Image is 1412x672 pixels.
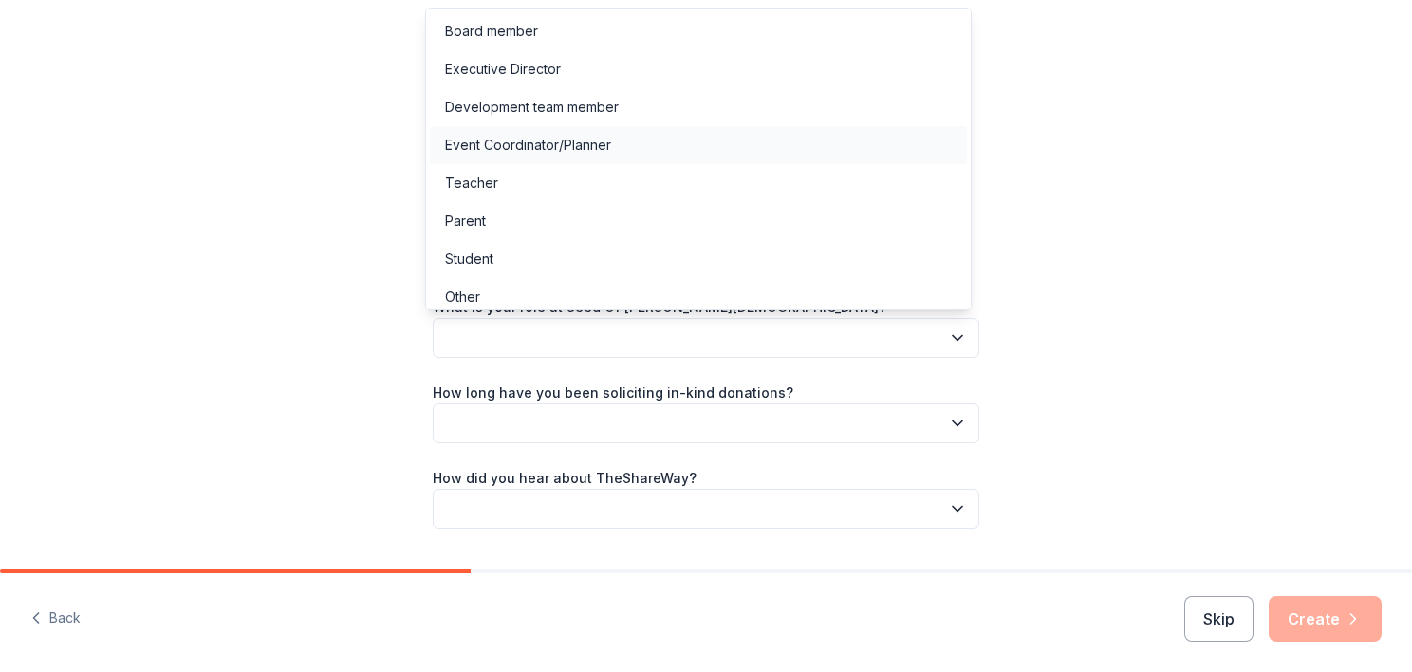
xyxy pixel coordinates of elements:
div: Student [445,248,493,271]
div: Board member [445,20,538,43]
div: Parent [445,210,486,233]
div: Teacher [445,172,498,195]
div: Executive Director [445,58,561,81]
div: Event Coordinator/Planner [445,134,611,157]
div: Development team member [445,96,619,119]
div: Other [445,286,480,308]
